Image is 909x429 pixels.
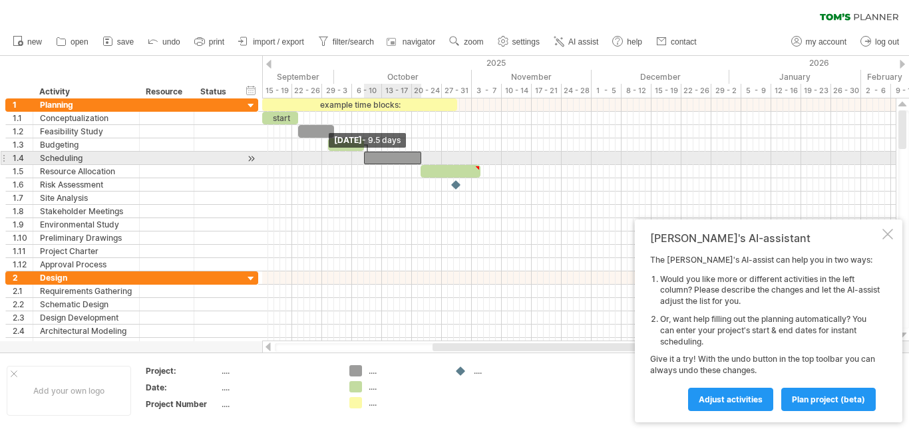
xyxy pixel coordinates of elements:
div: Status [200,85,230,98]
div: .... [222,398,333,410]
div: 2 - 6 [861,84,891,98]
div: 1.10 [13,231,33,244]
div: 10 - 14 [502,84,532,98]
div: November 2025 [472,70,592,84]
div: 2 [13,271,33,284]
span: print [209,37,224,47]
div: Project Number [146,398,219,410]
div: 15 - 19 [651,84,681,98]
div: Schematic Design [40,298,132,311]
a: Adjust activities [688,388,773,411]
div: 19 - 23 [801,84,831,98]
span: open [71,37,89,47]
a: open [53,33,92,51]
a: navigator [385,33,439,51]
a: settings [494,33,544,51]
span: plan project (beta) [792,394,865,404]
div: October 2025 [334,70,472,84]
div: Planning [40,98,132,111]
div: Structural Engineering [40,338,132,351]
div: Budgeting [40,138,132,151]
div: Add your own logo [7,366,131,416]
div: start [262,112,298,124]
span: navigator [403,37,435,47]
div: 12 - 16 [771,84,801,98]
div: Architectural Modeling [40,325,132,337]
a: log out [857,33,903,51]
a: help [609,33,646,51]
div: Activity [39,85,132,98]
div: .... [222,382,333,393]
div: [PERSON_NAME]'s AI-assistant [650,231,880,245]
div: .... [369,381,441,392]
div: 2.3 [13,311,33,324]
div: .... [369,365,441,376]
a: zoom [446,33,487,51]
div: 1.9 [13,218,33,231]
div: Requirements Gathering [40,285,132,297]
div: 15 - 19 [262,84,292,98]
span: filter/search [333,37,374,47]
div: Stakeholder Meetings [40,205,132,217]
div: 26 - 30 [831,84,861,98]
span: AI assist [568,37,598,47]
div: 1.11 [13,245,33,257]
a: AI assist [550,33,602,51]
div: Feasibility Study [40,125,132,138]
span: help [627,37,642,47]
div: Design [40,271,132,284]
div: 1 - 5 [592,84,622,98]
span: save [117,37,134,47]
div: January 2026 [729,70,861,84]
a: print [191,33,228,51]
div: .... [474,365,546,376]
div: 22 - 26 [292,84,322,98]
span: contact [671,37,697,47]
div: example time blocks: [262,98,457,111]
div: [DATE] [329,133,406,148]
div: .... [369,397,441,408]
div: 1.12 [13,258,33,271]
div: 5 - 9 [741,84,771,98]
div: 29 - 2 [711,84,741,98]
div: Project Charter [40,245,132,257]
div: 17 - 21 [532,84,562,98]
div: Conceptualization [40,112,132,124]
span: import / export [253,37,304,47]
div: Approval Process [40,258,132,271]
a: contact [653,33,701,51]
div: Resource Allocation [40,165,132,178]
div: 2.4 [13,325,33,337]
div: 1.8 [13,205,33,217]
a: save [99,33,138,51]
div: Preliminary Drawings [40,231,132,244]
span: undo [162,37,180,47]
div: Scheduling [40,152,132,164]
span: new [27,37,42,47]
a: new [9,33,46,51]
div: 22 - 26 [681,84,711,98]
a: import / export [235,33,308,51]
div: Environmental Study [40,218,132,231]
div: Design Development [40,311,132,324]
div: September 2025 [202,70,334,84]
div: 1.5 [13,165,33,178]
div: 13 - 17 [382,84,412,98]
div: The [PERSON_NAME]'s AI-assist can help you in two ways: Give it a try! With the undo button in th... [650,255,880,410]
a: my account [788,33,850,51]
div: 1 [13,98,33,111]
div: 2.2 [13,298,33,311]
div: 1.1 [13,112,33,124]
div: scroll to activity [245,152,258,166]
a: filter/search [315,33,378,51]
div: 6 - 10 [352,84,382,98]
div: 2.5 [13,338,33,351]
span: my account [806,37,846,47]
div: Date: [146,382,219,393]
div: Project: [146,365,219,376]
div: 1.4 [13,152,33,164]
div: .... [222,365,333,376]
span: - 9.5 days [362,135,401,145]
div: 3 - 7 [472,84,502,98]
span: log out [875,37,899,47]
